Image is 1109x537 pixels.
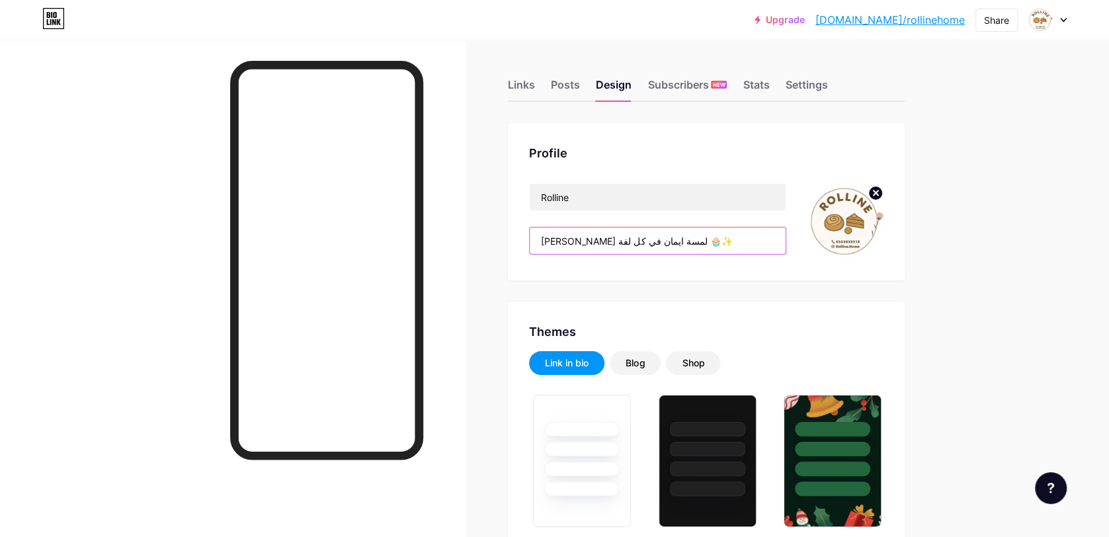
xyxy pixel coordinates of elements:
[682,356,704,370] div: Shop
[785,77,827,101] div: Settings
[508,77,535,101] div: Links
[743,77,769,101] div: Stats
[545,356,589,370] div: Link in bio
[807,183,883,259] img: rollinehome
[596,77,632,101] div: Design
[713,81,725,89] span: NEW
[984,13,1009,27] div: Share
[626,356,645,370] div: Blog
[529,144,883,162] div: Profile
[755,15,805,25] a: Upgrade
[551,77,580,101] div: Posts
[530,227,786,254] input: Bio
[815,12,965,28] a: [DOMAIN_NAME]/rollinehome
[647,77,727,101] div: Subscribers
[529,323,883,341] div: Themes
[530,184,786,210] input: Name
[1028,7,1053,32] img: rollinehome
